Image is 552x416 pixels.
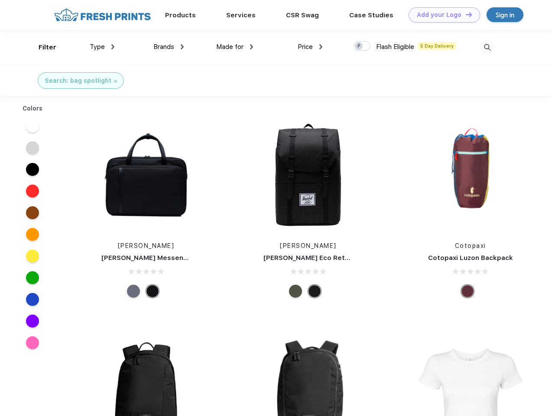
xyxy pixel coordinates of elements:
div: Filter [39,42,56,52]
span: Brands [153,43,174,51]
a: Cotopaxi [455,242,486,249]
img: desktop_search.svg [480,40,494,55]
div: Black [146,285,159,298]
span: Flash Eligible [376,43,414,51]
div: Colors [16,104,49,113]
img: filter_cancel.svg [114,80,117,83]
div: Add your Logo [417,11,461,19]
a: Sign in [487,7,523,22]
img: DT [466,12,472,17]
img: dropdown.png [111,44,114,49]
img: dropdown.png [181,44,184,49]
span: Price [298,43,313,51]
img: func=resize&h=266 [88,117,204,233]
a: Products [165,11,196,19]
div: Sign in [496,10,514,20]
div: Raven Crosshatch [127,285,140,298]
img: dropdown.png [319,44,322,49]
span: Made for [216,43,244,51]
a: [PERSON_NAME] [280,242,337,249]
a: [PERSON_NAME] [118,242,175,249]
a: [PERSON_NAME] Eco Retreat 15" Computer Backpack [263,254,441,262]
img: func=resize&h=266 [413,117,528,233]
div: Forest [289,285,302,298]
span: Type [90,43,105,51]
div: Search: bag spotlight [45,76,111,85]
div: Surprise [461,285,474,298]
img: dropdown.png [250,44,253,49]
img: fo%20logo%202.webp [52,7,153,23]
img: func=resize&h=266 [250,117,366,233]
span: 5 Day Delivery [418,42,456,50]
a: [PERSON_NAME] Messenger [101,254,195,262]
div: Black [308,285,321,298]
a: Cotopaxi Luzon Backpack [428,254,513,262]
